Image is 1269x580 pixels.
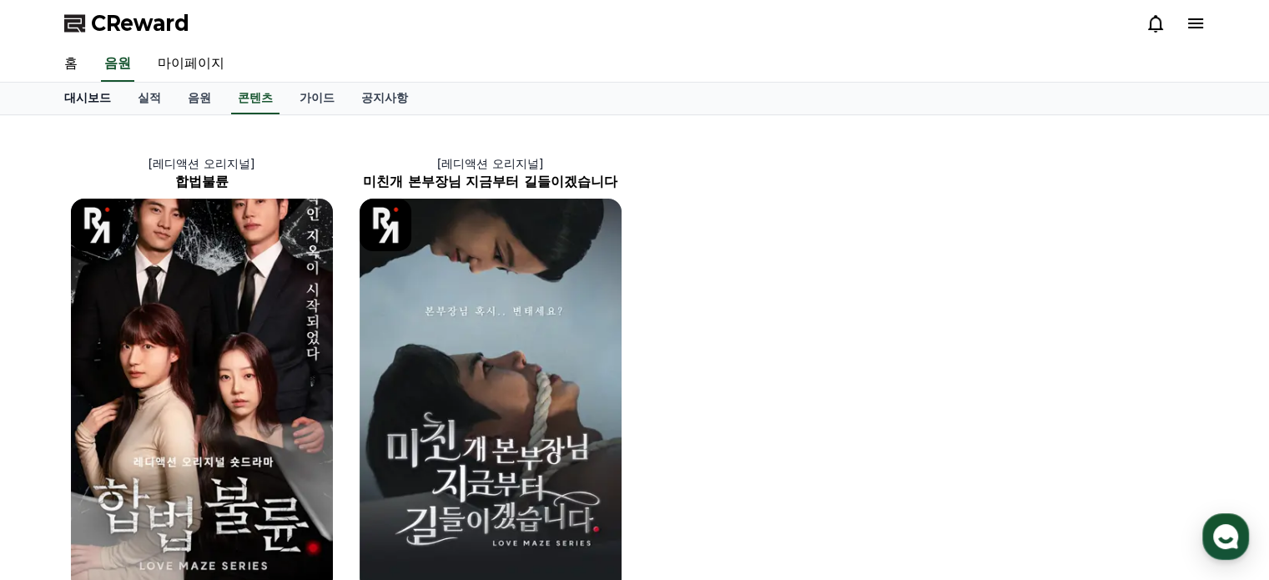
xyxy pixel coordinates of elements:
a: 가이드 [286,83,348,114]
a: 음원 [101,47,134,82]
span: 설정 [258,467,278,480]
a: 설정 [215,441,320,483]
h2: 합법불륜 [58,172,346,192]
a: 음원 [174,83,224,114]
a: CReward [64,10,189,37]
a: 홈 [5,441,110,483]
h2: 미친개 본부장님 지금부터 길들이겠습니다 [346,172,635,192]
a: 홈 [51,47,91,82]
a: 대화 [110,441,215,483]
a: 마이페이지 [144,47,238,82]
a: 콘텐츠 [231,83,279,114]
p: [레디액션 오리지널] [346,155,635,172]
p: [레디액션 오리지널] [58,155,346,172]
a: 대시보드 [51,83,124,114]
span: CReward [91,10,189,37]
a: 실적 [124,83,174,114]
span: 홈 [53,467,63,480]
img: [object Object] Logo [71,199,123,251]
a: 공지사항 [348,83,421,114]
img: [object Object] Logo [360,199,412,251]
span: 대화 [153,467,173,481]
